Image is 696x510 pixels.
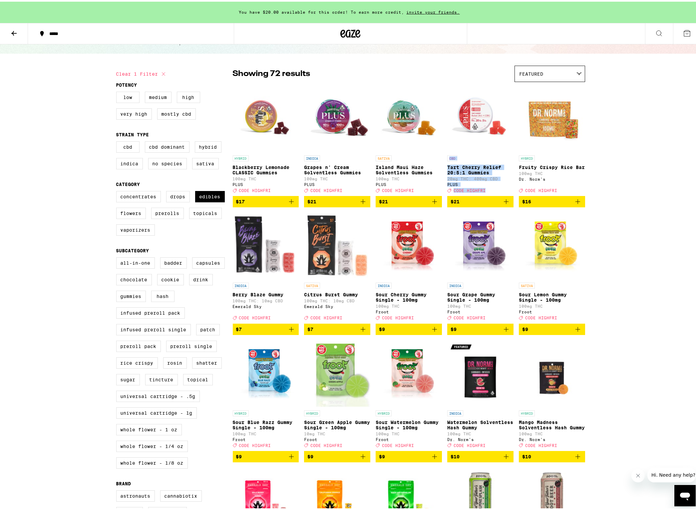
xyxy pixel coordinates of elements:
p: 100mg THC [519,430,585,434]
label: CBD Dominant [145,140,189,151]
p: Tart Cherry Relief 20:5:1 Gummies [447,163,514,174]
div: Froot [233,436,299,440]
p: HYBRID [304,409,320,415]
div: PLUS [233,181,299,185]
label: Medium [145,90,172,101]
label: Universal Cartridge - .5g [116,389,200,400]
p: 100mg THC [519,170,585,174]
span: $9 [379,452,385,458]
p: 10mg THC [304,430,370,434]
label: Universal Cartridge - 1g [116,406,197,417]
img: Froot - Sour Blue Razz Gummy Single - 100mg [233,339,299,405]
span: $9 [522,325,528,330]
a: Open page for Sour Blue Razz Gummy Single - 100mg from Froot [233,339,299,449]
p: Fruity Crispy Rice Bar [519,163,585,168]
span: CODE HIGHFRI [382,442,414,446]
p: SATIVA [519,281,535,287]
p: INDICA [304,154,320,160]
div: Dr. Norm's [447,436,514,440]
p: Sour Grape Gummy Single - 100mg [447,290,514,301]
a: Open page for Berry Blaze Gummy from Emerald Sky [233,211,299,322]
span: CODE HIGHFRI [525,187,557,191]
img: Froot - Sour Cherry Gummy Single - 100mg [376,211,442,278]
p: 100mg THC: 10mg CBD [233,297,299,301]
p: HYBRID [233,154,249,160]
p: HYBRID [519,154,535,160]
button: Add to bag [376,449,442,461]
p: Blackberry Lemonade CLASSIC Gummies [233,163,299,174]
span: CODE HIGHFRI [310,187,342,191]
span: CODE HIGHFRI [310,314,342,319]
div: PLUS [304,181,370,185]
p: SATIVA [376,154,392,160]
p: Watermelon Solventless Hash Gummy [447,418,514,429]
label: Patch [196,322,220,334]
p: 100mg THC [304,175,370,179]
button: Add to bag [304,194,370,206]
p: HYBRID [519,409,535,415]
legend: Subcategory [116,246,149,252]
span: $9 [236,452,242,458]
p: 100mg THC [447,430,514,434]
label: Prerolls [151,206,184,217]
div: PLUS [447,181,514,185]
span: CODE HIGHFRI [310,442,342,446]
label: Low [116,90,140,101]
button: Add to bag [376,194,442,206]
p: Berry Blaze Gummy [233,290,299,296]
p: HYBRID [376,409,392,415]
span: $10 [451,452,460,458]
label: Whole Flower - 1/8 oz [116,456,188,467]
label: Cookie [157,272,184,284]
img: Dr. Norm's - Watermelon Solventless Hash Gummy [447,339,514,405]
p: 100mg THC [233,175,299,179]
span: $9 [379,325,385,330]
a: Open page for Blackberry Lemonade CLASSIC Gummies from PLUS [233,84,299,194]
p: HYBRID [233,409,249,415]
p: Sour Green Apple Gummy Single - 100mg [304,418,370,429]
img: Froot - Sour Grape Gummy Single - 100mg [447,211,514,278]
span: $9 [451,325,457,330]
button: Add to bag [519,194,585,206]
label: Mostly CBD [157,107,196,118]
div: Emerald Sky [304,303,370,307]
label: CBD [116,140,140,151]
legend: Category [116,180,140,185]
a: Open page for Sour Watermelon Gummy Single - 100mg from Froot [376,339,442,449]
img: PLUS - Grapes n' Cream Solventless Gummies [304,84,370,150]
label: Drops [166,189,190,201]
p: CBD [447,154,457,160]
img: PLUS - Blackberry Lemonade CLASSIC Gummies [233,84,299,150]
button: Add to bag [233,449,299,461]
label: Concentrates [116,189,161,201]
p: Sour Lemon Gummy Single - 100mg [519,290,585,301]
label: Very High [116,107,152,118]
span: invite your friends. [404,8,462,13]
span: CODE HIGHFRI [454,314,486,319]
p: 20mg THC: 400mg CBD [447,175,514,179]
span: $9 [307,452,313,458]
span: $21 [307,197,316,203]
p: Island Maui Haze Solventless Gummies [376,163,442,174]
p: Showing 72 results [233,67,310,78]
img: Froot - Sour Green Apple Gummy Single - 100mg [304,339,370,405]
div: Froot [519,308,585,312]
span: CODE HIGHFRI [454,442,486,446]
p: 100mg THC: 10mg CBD [304,297,370,301]
iframe: Close message [631,467,645,481]
iframe: Message from company [647,466,696,481]
p: 100mg THC [376,175,442,179]
label: Hybrid [195,140,221,151]
img: Emerald Sky - Berry Blaze Gummy [233,211,299,278]
div: Froot [447,308,514,312]
label: All-In-One [116,256,155,267]
label: Preroll Pack [116,339,161,350]
button: Add to bag [447,449,514,461]
label: Tincture [145,372,178,384]
span: CODE HIGHFRI [525,314,557,319]
p: Sour Blue Razz Gummy Single - 100mg [233,418,299,429]
span: $21 [451,197,460,203]
iframe: Button to launch messaging window [674,483,696,505]
p: INDICA [376,281,392,287]
span: CODE HIGHFRI [382,187,414,191]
